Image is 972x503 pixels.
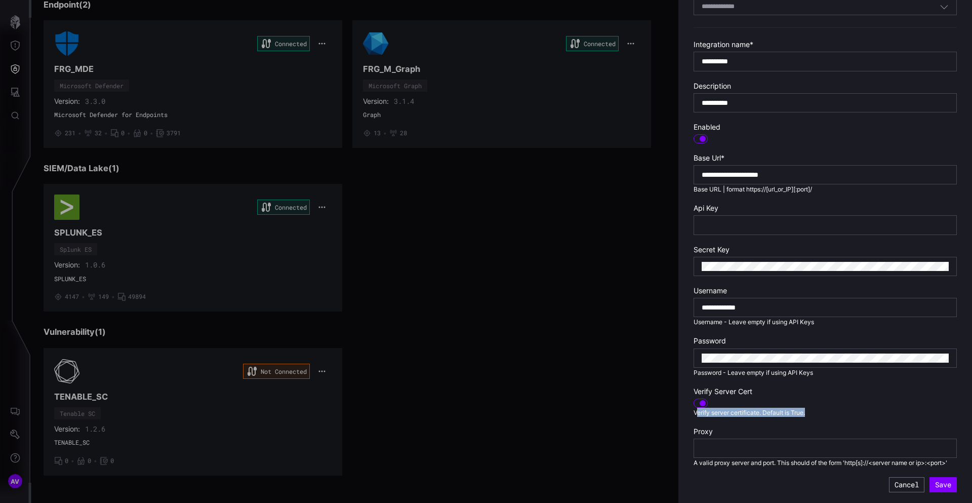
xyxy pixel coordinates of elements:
[940,2,949,11] button: Toggle options menu
[694,185,812,193] span: Base URL | format https://[url_or_IP][:port]/
[694,40,957,49] label: Integration name *
[694,409,805,416] span: Verify server certificate. Default is True.
[694,369,813,376] span: Password - Leave empty if using API Keys
[929,477,957,492] button: Save
[694,336,957,345] label: Password
[694,204,957,213] label: Api Key
[889,477,924,492] button: Cancel
[694,387,957,396] label: Verify Server Cert
[694,427,957,436] label: Proxy
[694,153,957,163] label: Base Url *
[694,123,957,132] label: Enabled
[694,318,814,326] span: Username - Leave empty if using API Keys
[694,459,947,467] span: A valid proxy server and port. This should of the form 'http[s]://<server name or ip>:<port>'
[694,286,957,295] label: Username
[694,82,957,91] label: Description
[694,245,957,254] label: Secret Key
